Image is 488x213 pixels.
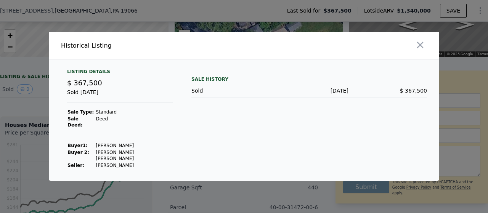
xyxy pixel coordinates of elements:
strong: Seller : [67,163,84,168]
strong: Sale Type: [67,109,94,115]
div: [DATE] [270,87,348,94]
td: [PERSON_NAME] [95,162,173,169]
strong: Buyer 2: [67,150,89,155]
div: Listing Details [67,69,173,78]
span: $ 367,500 [400,88,427,94]
div: Sold [DATE] [67,88,173,102]
span: $ 367,500 [67,79,102,87]
td: [PERSON_NAME] [PERSON_NAME] [95,149,173,162]
td: [PERSON_NAME] [95,142,173,149]
strong: Sale Deed: [67,116,83,128]
td: Standard [95,109,173,115]
strong: Buyer 1 : [67,143,88,148]
div: Sold [191,87,270,94]
div: Sale History [191,75,427,84]
td: Deed [95,115,173,128]
div: Historical Listing [61,41,241,50]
